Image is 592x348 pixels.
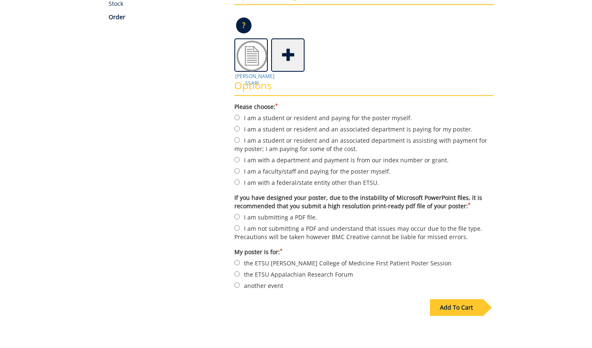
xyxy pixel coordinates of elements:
[234,282,240,288] input: another event
[234,115,240,120] input: I am a student or resident and paying for the poster myself.
[234,212,493,222] label: I am submitting a PDF file.
[234,126,240,131] input: I am a student or resident and an associated department is paying for my poster.
[234,168,240,174] input: I am a faculty/staff and paying for the poster myself.
[234,214,240,219] input: I am submitting a PDF file.
[234,136,493,153] label: I am a student or resident and an associated department is assisting with payment for my poster; ...
[234,124,493,134] label: I am a student or resident and an associated department is paying for my poster.
[234,194,493,210] label: If you have designed your poster, due to the instability of Microsoft PowerPoint files, it is rec...
[234,166,493,176] label: I am a faculty/staff and paying for the poster myself.
[234,225,240,231] input: I am not submitting a PDF and understand that issues may occur due to the file type. Precautions ...
[430,299,483,316] div: Add To Cart
[234,178,493,187] label: I am with a federal/state entity other than ETSU.
[236,18,252,33] p: ?
[234,260,240,265] input: the ETSU [PERSON_NAME] College of Medicine First Patient Poster Session
[235,39,269,73] img: Doc2.png
[234,270,493,279] label: the ETSU Appalachian Research Forum
[234,80,493,96] h3: Options
[109,13,222,21] p: Order
[234,258,493,267] label: the ETSU [PERSON_NAME] College of Medicine First Patient Poster Session
[234,179,240,185] input: I am with a federal/state entity other than ETSU.
[234,281,493,290] label: another event
[234,224,493,241] label: I am not submitting a PDF and understand that issues may occur due to the file type. Precautions ...
[234,103,493,111] label: Please choose:
[234,137,240,143] input: I am a student or resident and an associated department is assisting with payment for my poster; ...
[234,248,493,256] label: My poster is for:
[234,157,240,162] input: I am with a department and payment is from our index number or grant.
[234,155,493,164] label: I am with a department and payment is from our index number or grant.
[234,113,493,122] label: I am a student or resident and paying for the poster myself.
[234,271,240,277] input: the ETSU Appalachian Research Forum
